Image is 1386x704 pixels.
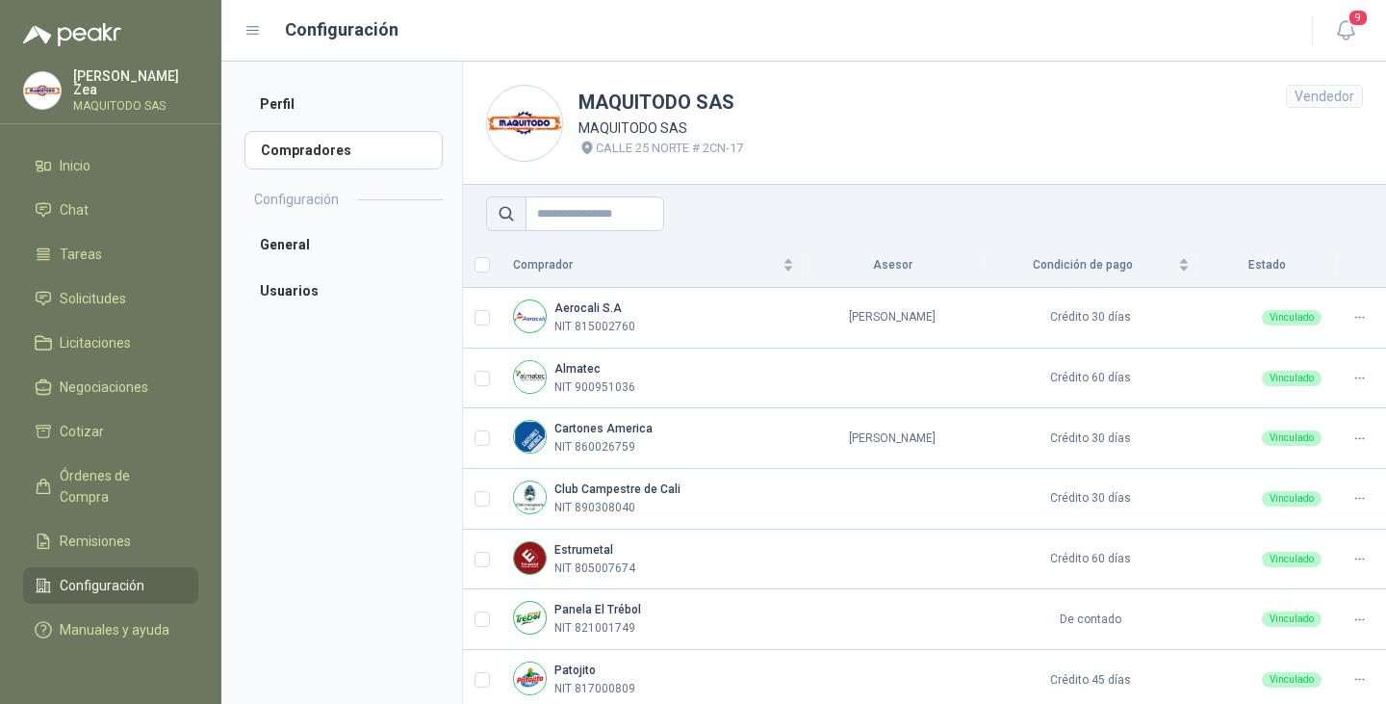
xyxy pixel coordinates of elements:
[1262,612,1322,627] div: Vinculado
[554,378,635,397] p: NIT 900951036
[1328,13,1363,48] button: 9
[806,408,981,469] td: [PERSON_NAME]
[1201,243,1333,288] th: Estado
[23,192,198,228] a: Chat
[23,523,198,560] a: Remisiones
[980,589,1201,650] td: De contado
[23,612,198,648] a: Manuales y ayuda
[991,256,1174,274] span: Condición de pago
[554,482,680,496] b: Club Campestre de Cali
[254,189,339,210] h2: Configuración
[244,85,443,123] a: Perfil
[980,243,1201,288] th: Condición de pago
[1262,371,1322,386] div: Vinculado
[60,465,180,508] span: Órdenes de Compra
[23,147,198,184] a: Inicio
[554,560,635,578] p: NIT 805007674
[1262,430,1322,446] div: Vinculado
[1262,310,1322,326] div: Vinculado
[244,225,443,264] a: General
[23,280,198,317] a: Solicitudes
[60,421,104,442] span: Cotizar
[596,139,743,158] p: CALLE 25 NORTE # 2CN-17
[73,69,198,96] p: [PERSON_NAME] Zea
[501,243,806,288] th: Comprador
[980,530,1201,590] td: Crédito 60 días
[554,499,635,517] p: NIT 890308040
[60,244,102,265] span: Tareas
[980,469,1201,530] td: Crédito 30 días
[578,88,743,117] h1: MAQUITODO SAS
[514,361,546,393] img: Company Logo
[60,332,131,353] span: Licitaciones
[806,288,981,349] td: [PERSON_NAME]
[980,349,1201,409] td: Crédito 60 días
[554,301,622,315] b: Aerocali S.A
[60,155,90,176] span: Inicio
[1262,552,1322,567] div: Vinculado
[554,664,596,677] b: Patojito
[1347,9,1369,27] span: 9
[554,438,635,456] p: NIT 860026759
[487,86,562,161] img: Company Logo
[980,288,1201,349] td: Crédito 30 días
[554,603,641,616] b: Panela El Trébol
[60,199,89,221] span: Chat
[806,243,981,288] th: Asesor
[514,300,546,332] img: Company Logo
[23,236,198,273] a: Tareas
[60,531,131,552] span: Remisiones
[514,602,546,634] img: Company Logo
[244,272,443,310] a: Usuarios
[554,318,635,336] p: NIT 815002760
[514,542,546,574] img: Company Logo
[554,422,653,435] b: Cartones America
[60,377,148,398] span: Negociaciones
[554,619,635,638] p: NIT 821001749
[23,457,198,515] a: Órdenes de Compra
[23,23,121,46] img: Logo peakr
[23,369,198,405] a: Negociaciones
[1262,672,1322,688] div: Vinculado
[244,131,443,169] a: Compradores
[514,482,546,513] img: Company Logo
[554,362,601,376] b: Almatec
[24,72,61,109] img: Company Logo
[23,567,198,604] a: Configuración
[514,421,546,453] img: Company Logo
[1262,491,1322,507] div: Vinculado
[285,16,398,43] h1: Configuración
[554,543,613,557] b: Estrumetal
[980,408,1201,469] td: Crédito 30 días
[60,288,126,309] span: Solicitudes
[578,117,743,139] p: MAQUITODO SAS
[60,619,169,640] span: Manuales y ayuda
[554,680,635,698] p: NIT 817000809
[23,413,198,450] a: Cotizar
[1286,85,1363,108] div: Vendedor
[60,575,144,596] span: Configuración
[513,256,779,274] span: Comprador
[23,325,198,361] a: Licitaciones
[514,663,546,694] img: Company Logo
[73,100,198,112] p: MAQUITODO SAS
